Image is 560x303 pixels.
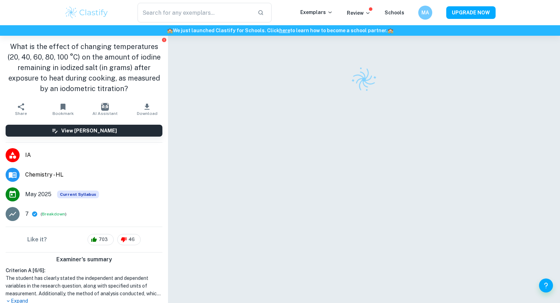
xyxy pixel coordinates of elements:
[347,63,381,97] img: Clastify logo
[421,9,429,16] h6: MA
[279,28,290,33] a: here
[84,99,126,119] button: AI Assistant
[125,236,139,243] span: 46
[101,103,109,111] img: AI Assistant
[161,37,167,42] button: Report issue
[57,191,99,198] div: This exemplar is based on the current syllabus. Feel free to refer to it for inspiration/ideas wh...
[41,211,66,218] span: ( )
[385,10,404,15] a: Schools
[6,41,162,94] h1: What is the effect of changing temperatures (20, 40, 60, 80, 100 °C) on the amount of iodine rema...
[300,8,333,16] p: Exemplars
[15,111,27,116] span: Share
[92,111,118,116] span: AI Assistant
[87,234,114,245] div: 703
[61,127,117,135] h6: View [PERSON_NAME]
[446,6,496,19] button: UPGRADE NOW
[418,6,432,20] button: MA
[126,99,168,119] button: Download
[3,255,165,264] h6: Examiner's summary
[42,99,84,119] button: Bookmark
[25,171,162,179] span: Chemistry - HL
[6,125,162,137] button: View [PERSON_NAME]
[167,28,173,33] span: 🏫
[137,111,157,116] span: Download
[64,6,109,20] img: Clastify logo
[25,151,162,159] span: IA
[42,211,65,217] button: Breakdown
[57,191,99,198] span: Current Syllabus
[95,236,112,243] span: 703
[347,9,371,17] p: Review
[25,190,51,199] span: May 2025
[138,3,252,22] input: Search for any exemplars...
[539,278,553,292] button: Help and Feedback
[6,267,162,274] h6: Criterion A [ 6 / 6 ]:
[25,210,29,218] p: 7
[52,111,74,116] span: Bookmark
[6,274,162,297] h1: The student has clearly stated the independent and dependent variables in the research question, ...
[117,234,141,245] div: 46
[1,27,559,34] h6: We just launched Clastify for Schools. Click to learn how to become a school partner.
[387,28,393,33] span: 🏫
[27,235,47,244] h6: Like it?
